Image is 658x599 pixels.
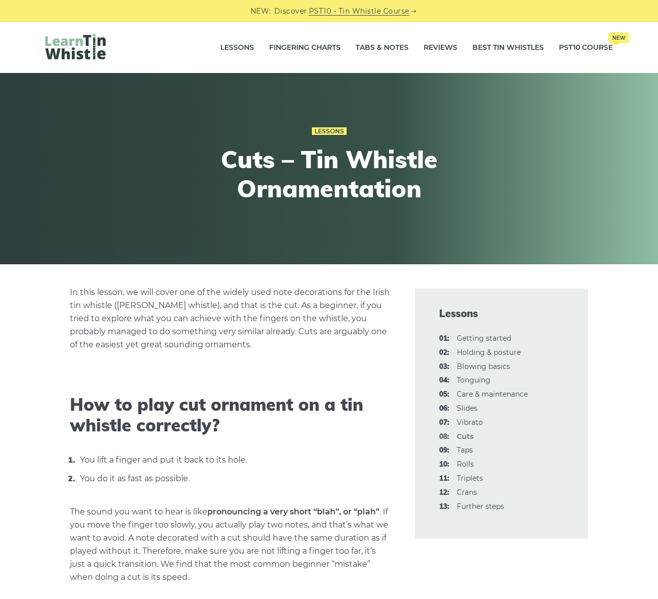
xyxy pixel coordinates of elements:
[457,362,510,371] a: 03:Blowing basics
[439,403,449,415] span: 06:
[439,473,449,485] span: 11:
[439,487,449,499] span: 12:
[559,35,613,60] a: PST10 CourseNew
[220,35,254,60] a: Lessons
[439,459,449,471] span: 10:
[70,286,391,351] p: In this lesson, we will cover one of the widely used note decorations for the Irish tin whistle (...
[439,417,449,429] span: 07:
[439,307,564,321] span: Lessons
[608,32,629,43] span: New
[439,333,449,345] span: 01:
[45,34,106,59] img: LearnTinWhistle.com
[457,474,483,483] a: 11:Triplets
[457,334,511,343] a: 01:Getting started
[70,505,391,584] p: The sound you want to hear is like . If you move the finger too slowly, you actually play two not...
[439,389,449,401] span: 05:
[439,375,449,387] span: 04:
[457,376,490,385] a: 04:Tonguing
[457,390,528,399] a: 05:Care & maintenance
[356,35,408,60] a: Tabs & Notes
[472,35,544,60] a: Best Tin Whistles
[457,445,473,455] a: 09:Taps
[269,35,341,60] a: Fingering Charts
[424,35,457,60] a: Reviews
[77,453,391,467] li: You lift a finger and put it back to its hole.
[457,418,483,427] a: 07:Vibrato
[77,472,391,485] li: You do it as fast as possible.
[439,431,449,443] span: 08:
[457,404,477,413] a: 06:Slides
[439,347,449,359] span: 02:
[70,395,391,436] h2: How to play cut ornament on a tin whistle correctly?
[457,460,474,469] a: 10:Rolls
[457,348,521,357] a: 02:Holding & posture
[144,145,514,203] h1: Cuts – Tin Whistle Ornamentation
[439,361,449,373] span: 03:
[457,432,473,441] strong: Cuts
[457,488,477,497] a: 12:Crans
[312,127,347,135] a: Lessons
[457,502,504,511] a: 13:Further steps
[207,507,379,516] strong: pronouncing a very short “blah”, or “plah”
[439,444,449,457] span: 09:
[439,501,449,513] span: 13:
